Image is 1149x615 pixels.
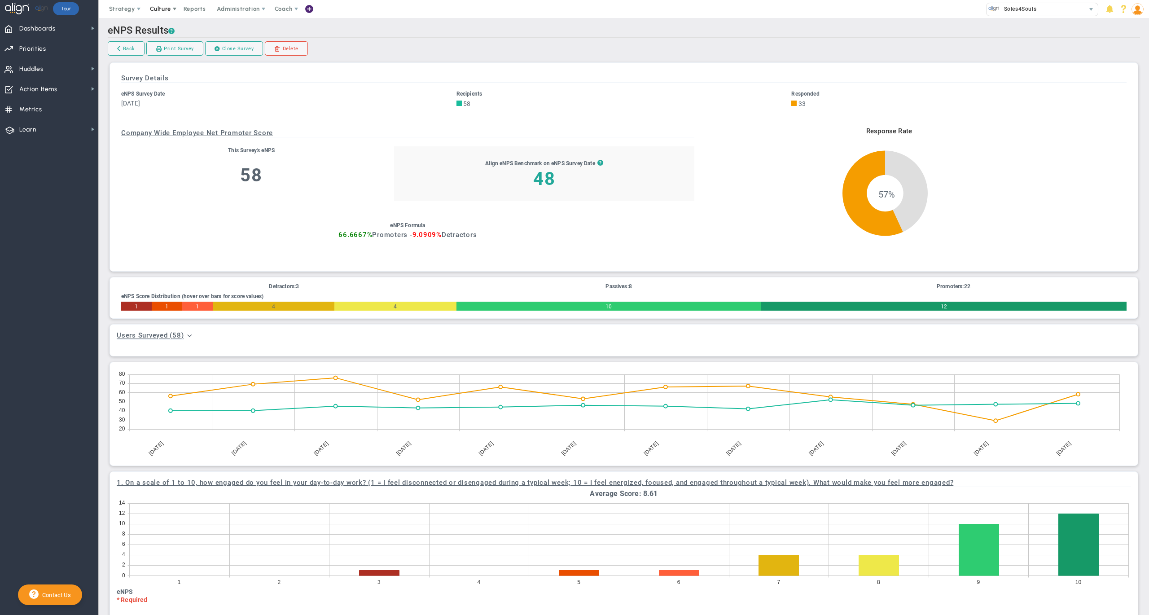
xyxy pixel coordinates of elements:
[19,100,42,119] span: Metrics
[230,440,247,457] text: [DATE]
[272,303,275,310] span: 4
[338,231,372,239] span: 66.6667%
[964,283,970,290] span: 22
[463,100,470,107] span: 58
[19,120,36,139] span: Learn
[121,90,456,98] div: eNPS Survey Date
[19,40,46,58] span: Priorities
[725,440,742,457] text: [DATE]
[213,302,335,311] div: Number of Responses with a Score of 7
[560,440,577,457] text: [DATE]
[122,541,125,547] text: 6
[119,407,125,413] text: 40
[478,440,495,457] text: [DATE]
[988,3,1000,14] img: 534.Company.photo
[590,489,658,498] strong: Average Score: 8.61
[485,159,595,168] div: Align eNPS Benchmark on eNPS Survey Date
[937,283,964,290] span: Promoters:
[777,579,780,585] text: 7
[119,380,125,386] text: 70
[478,579,481,585] text: 4
[117,331,172,339] span: Users Surveyed (
[217,5,259,12] span: Administration
[605,283,628,290] span: Passives:
[181,331,184,339] span: )
[377,579,381,585] text: 3
[1075,579,1082,585] text: 10
[122,531,125,537] text: 8
[121,231,694,239] h3: Promoters - Detractors
[172,331,181,339] span: 58
[265,41,308,56] a: Delete
[412,231,442,239] span: 9.0909%
[121,100,140,107] span: [DATE]
[877,579,880,585] text: 8
[122,572,125,579] text: 0
[1131,3,1144,15] img: 202340.Person.photo
[677,579,680,585] text: 6
[629,283,632,290] span: 8
[977,579,980,585] text: 9
[117,588,133,595] span: eNPS
[761,302,1127,311] div: Number of Responses with a Score of 10
[605,303,612,310] span: 10
[296,283,299,290] span: 3
[121,302,152,311] div: Number of Responses with a Score of 3
[119,426,125,432] text: 20
[19,60,44,79] span: Huddles
[275,5,293,12] span: Coach
[109,5,135,12] span: Strategy
[146,41,203,56] a: Print Survey
[117,479,121,487] span: 1
[119,371,125,377] text: 80
[485,175,603,183] h3: 48
[165,303,168,310] span: 1
[150,5,171,12] span: Culture
[334,302,456,311] div: Number of Responses with a Score of 8
[121,146,382,155] div: This Survey's eNPS
[1085,3,1098,16] span: select
[395,440,412,457] text: [DATE]
[456,90,792,98] div: Recipients
[119,510,125,516] text: 12
[182,302,213,311] div: Number of Responses with a Score of 6
[807,440,824,457] text: [DATE]
[119,417,125,423] text: 30
[39,592,71,598] span: Contact Us
[117,596,1131,604] h4: * Required
[196,303,199,310] span: 1
[135,303,138,310] span: 1
[19,19,56,38] span: Dashboards
[798,100,806,107] span: 33
[941,303,947,310] span: 12
[119,389,125,395] text: 60
[312,440,329,457] text: [DATE]
[121,74,1127,83] h3: Survey Details
[394,303,397,310] span: 4
[973,440,990,457] text: [DATE]
[1055,440,1072,457] text: [DATE]
[791,90,1127,98] div: Responded
[890,440,907,457] text: [DATE]
[121,156,382,195] h3: 58
[277,579,281,585] text: 2
[152,302,182,311] div: Number of Responses with a Score of 5
[577,579,580,585] text: 5
[119,520,125,527] text: 10
[643,440,660,457] text: [DATE]
[866,127,912,135] text: Response Rate
[178,579,181,585] text: 1
[121,129,694,137] h3: Company Wide Employee Net Promoter Score
[269,283,296,290] span: Detractors:
[121,221,694,230] div: eNPS Formula
[205,41,263,56] button: Close Survey
[837,179,936,277] span: 57%
[119,500,125,506] text: 14
[121,289,1127,299] div: eNPS Score Distribution (hover over bars for score values)
[119,398,125,404] text: 50
[117,479,1131,487] h3: . On a scale of 1 to 10, how engaged do you feel in your day-to-day work? (1 = I feel disconnecte...
[108,25,1140,38] h2: eNPS Results
[1000,3,1036,15] span: Soles4Souls
[456,302,761,311] div: Number of Responses with a Score of 9
[122,562,125,568] text: 2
